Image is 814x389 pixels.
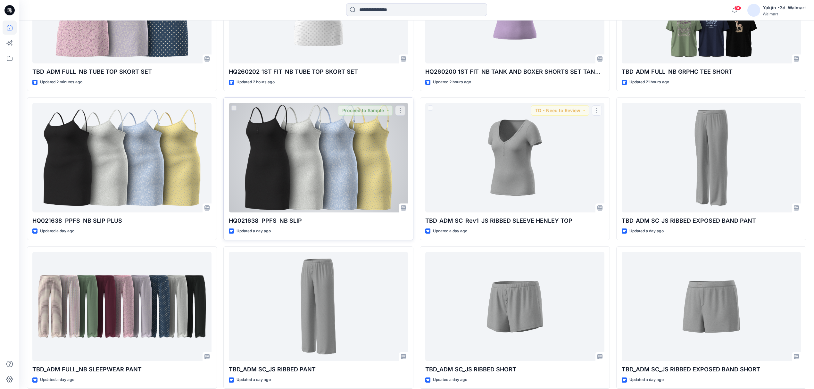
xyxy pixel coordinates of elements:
[229,103,408,212] a: HQ021638_PPFS_NB SLIP
[622,67,801,76] p: TBD_ADM FULL_NB GRPHC TEE SHORT
[763,4,806,12] div: Yakjin -3d-Walmart
[229,216,408,225] p: HQ021638_PPFS_NB SLIP
[40,79,82,86] p: Updated 2 minutes ago
[237,228,271,235] p: Updated a day ago
[425,365,604,374] p: TBD_ADM SC_JS RIBBED SHORT
[32,365,212,374] p: TBD_ADM FULL_NB SLEEPWEAR PANT
[40,228,74,235] p: Updated a day ago
[425,103,604,212] a: TBD_ADM SC_Rev1_JS RIBBED SLEEVE HENLEY TOP
[734,5,741,11] span: 80
[747,4,760,17] img: avatar
[433,377,467,383] p: Updated a day ago
[40,377,74,383] p: Updated a day ago
[425,216,604,225] p: TBD_ADM SC_Rev1_JS RIBBED SLEEVE HENLEY TOP
[629,377,664,383] p: Updated a day ago
[629,79,669,86] p: Updated 21 hours ago
[229,252,408,361] a: TBD_ADM SC_JS RIBBED PANT
[433,79,471,86] p: Updated 2 hours ago
[622,103,801,212] a: TBD_ADM SC_JS RIBBED EXPOSED BAND PANT
[229,365,408,374] p: TBD_ADM SC_JS RIBBED PANT
[32,67,212,76] p: TBD_ADM FULL_NB TUBE TOP SKORT SET
[622,216,801,225] p: TBD_ADM SC_JS RIBBED EXPOSED BAND PANT
[229,67,408,76] p: HQ260202_1ST FIT_NB TUBE TOP SKORT SET
[622,252,801,361] a: TBD_ADM SC_JS RIBBED EXPOSED BAND SHORT
[32,252,212,361] a: TBD_ADM FULL_NB SLEEPWEAR PANT
[763,12,806,16] div: Walmart
[425,252,604,361] a: TBD_ADM SC_JS RIBBED SHORT
[32,103,212,212] a: HQ021638_PPFS_NB SLIP PLUS
[425,67,604,76] p: HQ260200_1ST FIT_NB TANK AND BOXER SHORTS SET_TANK ONLY
[433,228,467,235] p: Updated a day ago
[32,216,212,225] p: HQ021638_PPFS_NB SLIP PLUS
[629,228,664,235] p: Updated a day ago
[237,79,275,86] p: Updated 2 hours ago
[237,377,271,383] p: Updated a day ago
[622,365,801,374] p: TBD_ADM SC_JS RIBBED EXPOSED BAND SHORT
